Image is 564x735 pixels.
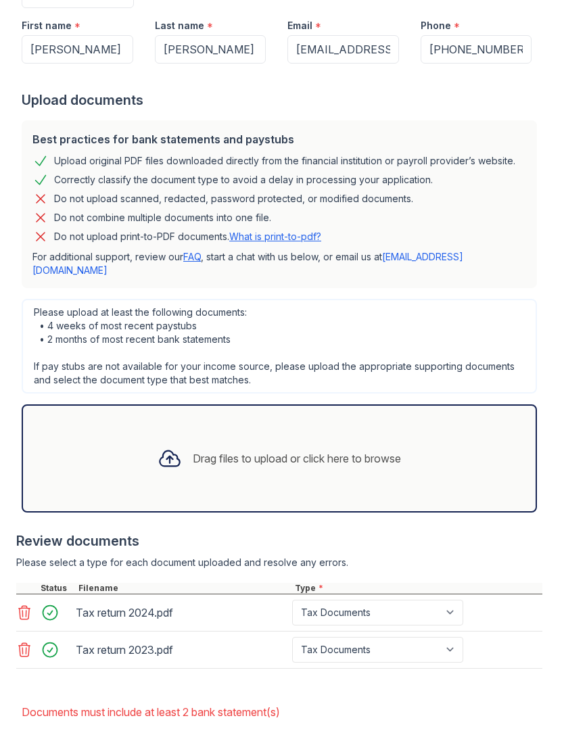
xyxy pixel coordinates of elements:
[16,556,542,569] div: Please select a type for each document uploaded and resolve any errors.
[54,230,321,243] p: Do not upload print-to-PDF documents.
[287,19,312,32] label: Email
[229,231,321,242] a: What is print-to-pdf?
[76,639,287,661] div: Tax return 2023.pdf
[54,191,413,207] div: Do not upload scanned, redacted, password protected, or modified documents.
[155,19,204,32] label: Last name
[32,251,463,276] a: [EMAIL_ADDRESS][DOMAIN_NAME]
[76,583,292,594] div: Filename
[76,602,287,623] div: Tax return 2024.pdf
[421,19,451,32] label: Phone
[32,250,526,277] p: For additional support, review our , start a chat with us below, or email us at
[183,251,201,262] a: FAQ
[22,19,72,32] label: First name
[292,583,542,594] div: Type
[16,531,542,550] div: Review documents
[54,210,271,226] div: Do not combine multiple documents into one file.
[32,131,526,147] div: Best practices for bank statements and paystubs
[54,153,515,169] div: Upload original PDF files downloaded directly from the financial institution or payroll provider’...
[54,172,433,188] div: Correctly classify the document type to avoid a delay in processing your application.
[22,698,542,726] li: Documents must include at least 2 bank statement(s)
[38,583,76,594] div: Status
[193,450,401,467] div: Drag files to upload or click here to browse
[22,299,537,394] div: Please upload at least the following documents: • 4 weeks of most recent paystubs • 2 months of m...
[22,91,542,110] div: Upload documents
